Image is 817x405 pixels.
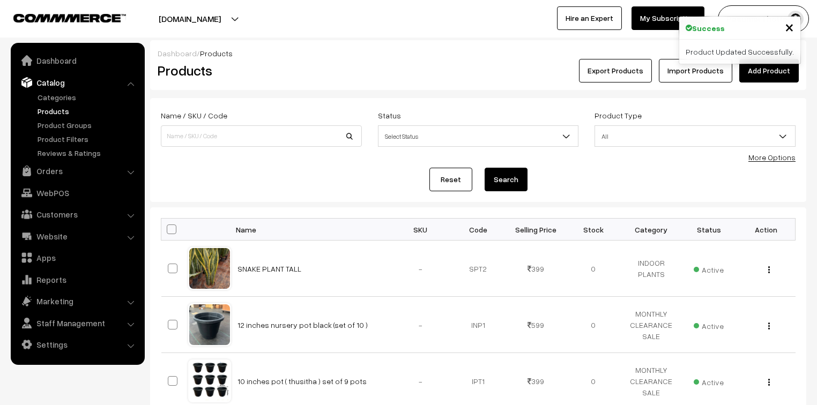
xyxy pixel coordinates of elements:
[13,313,141,333] a: Staff Management
[158,49,197,58] a: Dashboard
[788,11,804,27] img: user
[429,168,472,191] a: Reset
[35,133,141,145] a: Product Filters
[13,14,126,22] img: COMMMERCE
[622,219,680,241] th: Category
[595,127,795,146] span: All
[378,125,579,147] span: Select Status
[579,59,652,82] button: Export Products
[694,374,724,388] span: Active
[595,125,796,147] span: All
[13,51,141,70] a: Dashboard
[392,219,450,241] th: SKU
[632,6,704,30] a: My Subscription
[622,241,680,297] td: INDOOR PLANTS
[121,5,258,32] button: [DOMAIN_NAME]
[35,92,141,103] a: Categories
[557,6,622,30] a: Hire an Expert
[378,127,578,146] span: Select Status
[748,153,796,162] a: More Options
[161,125,362,147] input: Name / SKU / Code
[718,5,809,32] button: Pasumai Thotta…
[485,168,528,191] button: Search
[13,73,141,92] a: Catalog
[768,266,770,273] img: Menu
[13,291,141,311] a: Marketing
[237,320,368,329] a: 12 inches nursery pot black (set of 10 )
[449,219,507,241] th: Code
[680,219,738,241] th: Status
[237,377,367,386] a: 10 inches pot ( thusitha ) set of 9 pots
[158,48,799,59] div: /
[768,322,770,329] img: Menu
[768,379,770,386] img: Menu
[565,297,622,353] td: 0
[785,17,794,36] span: ×
[449,297,507,353] td: INP1
[161,110,227,121] label: Name / SKU / Code
[13,183,141,202] a: WebPOS
[565,241,622,297] td: 0
[35,119,141,131] a: Product Groups
[659,59,732,82] a: Import Products
[392,241,450,297] td: -
[507,297,565,353] td: 599
[692,22,725,34] strong: Success
[13,335,141,354] a: Settings
[200,49,233,58] span: Products
[622,297,680,353] td: MONTHLY CLEARANCE SALE
[507,219,565,241] th: Selling Price
[13,205,141,224] a: Customers
[507,241,565,297] td: 399
[158,62,361,79] h2: Products
[237,264,301,273] a: SNAKE PLANT TALL
[785,19,794,35] button: Close
[449,241,507,297] td: SPT2
[35,147,141,159] a: Reviews & Ratings
[738,219,796,241] th: Action
[13,161,141,181] a: Orders
[694,318,724,332] span: Active
[595,110,642,121] label: Product Type
[13,270,141,289] a: Reports
[35,106,141,117] a: Products
[392,297,450,353] td: -
[13,11,107,24] a: COMMMERCE
[694,261,724,275] span: Active
[378,110,401,121] label: Status
[13,227,141,246] a: Website
[13,248,141,267] a: Apps
[679,40,800,64] div: Product Updated Successfully.
[739,59,799,82] a: Add Product
[565,219,622,241] th: Stock
[231,219,392,241] th: Name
